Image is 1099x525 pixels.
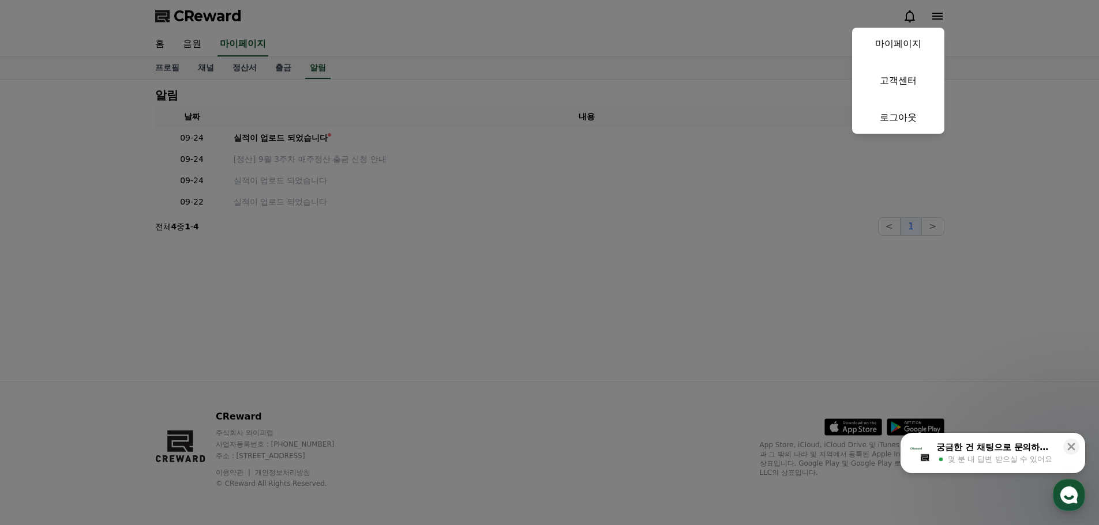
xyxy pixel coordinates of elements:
span: 설정 [178,383,192,392]
a: 홈 [3,365,76,394]
span: 대화 [106,383,119,392]
button: 마이페이지 고객센터 로그아웃 [852,28,944,134]
a: 로그아웃 [852,101,944,134]
a: 고객센터 [852,65,944,97]
a: 대화 [76,365,149,394]
span: 홈 [36,383,43,392]
a: 설정 [149,365,222,394]
a: 마이페이지 [852,28,944,60]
